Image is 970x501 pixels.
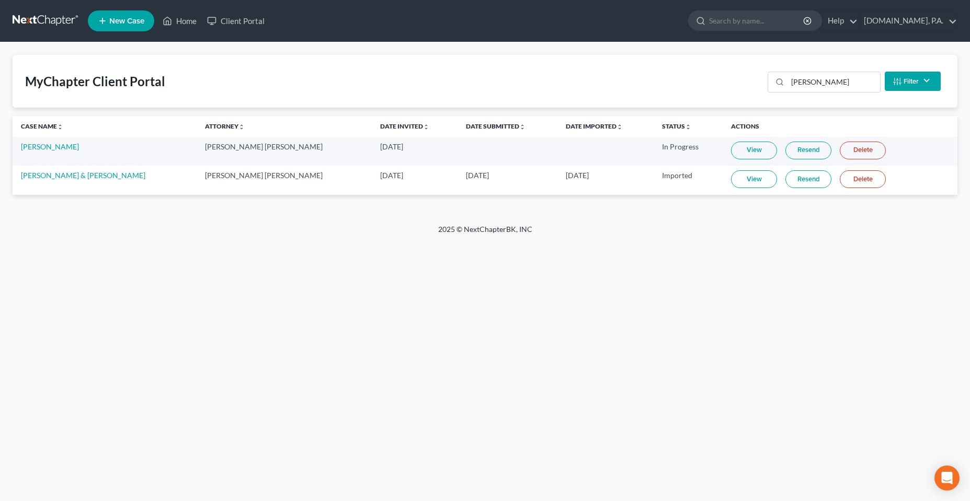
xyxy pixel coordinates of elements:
[723,116,957,137] th: Actions
[709,11,805,30] input: Search by name...
[785,142,831,159] a: Resend
[654,166,723,194] td: Imported
[202,11,270,30] a: Client Portal
[519,124,526,130] i: unfold_more
[466,122,526,130] a: Date Submittedunfold_more
[157,11,202,30] a: Home
[788,72,880,92] input: Search...
[731,142,777,159] a: View
[187,224,783,243] div: 2025 © NextChapterBK, INC
[934,465,960,491] div: Open Intercom Messenger
[423,124,429,130] i: unfold_more
[380,142,403,151] span: [DATE]
[109,17,144,25] span: New Case
[380,122,429,130] a: Date Invitedunfold_more
[662,122,691,130] a: Statusunfold_more
[57,124,63,130] i: unfold_more
[566,122,623,130] a: Date Importedunfold_more
[21,142,79,151] a: [PERSON_NAME]
[785,170,831,188] a: Resend
[25,73,165,90] div: MyChapter Client Portal
[885,72,941,91] button: Filter
[731,170,777,188] a: View
[654,137,723,166] td: In Progress
[859,11,957,30] a: [DOMAIN_NAME], P.A.
[380,171,403,180] span: [DATE]
[238,124,245,130] i: unfold_more
[21,122,63,130] a: Case Nameunfold_more
[566,171,589,180] span: [DATE]
[685,124,691,130] i: unfold_more
[205,122,245,130] a: Attorneyunfold_more
[21,171,145,180] a: [PERSON_NAME] & [PERSON_NAME]
[617,124,623,130] i: unfold_more
[823,11,858,30] a: Help
[197,137,372,166] td: [PERSON_NAME] [PERSON_NAME]
[466,171,489,180] span: [DATE]
[197,166,372,194] td: [PERSON_NAME] [PERSON_NAME]
[840,142,886,159] a: Delete
[840,170,886,188] a: Delete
